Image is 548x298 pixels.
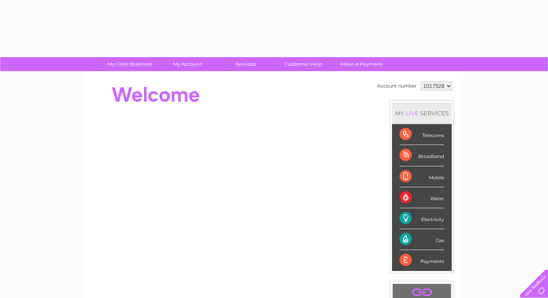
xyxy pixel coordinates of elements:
[400,145,444,166] div: Broadband
[400,187,444,208] div: Water
[392,102,452,124] div: MY SERVICES
[400,124,444,145] div: Telecoms
[400,166,444,187] div: Mobile
[330,57,393,71] a: Make A Payment
[99,57,161,71] a: My Clear Business
[375,80,419,92] td: Account number
[400,208,444,229] div: Electricity
[156,57,219,71] a: My Account
[272,57,335,71] a: Customer Help
[400,229,444,250] div: Gas
[404,110,420,117] div: LIVE
[400,250,444,271] div: Payments
[214,57,277,71] a: Services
